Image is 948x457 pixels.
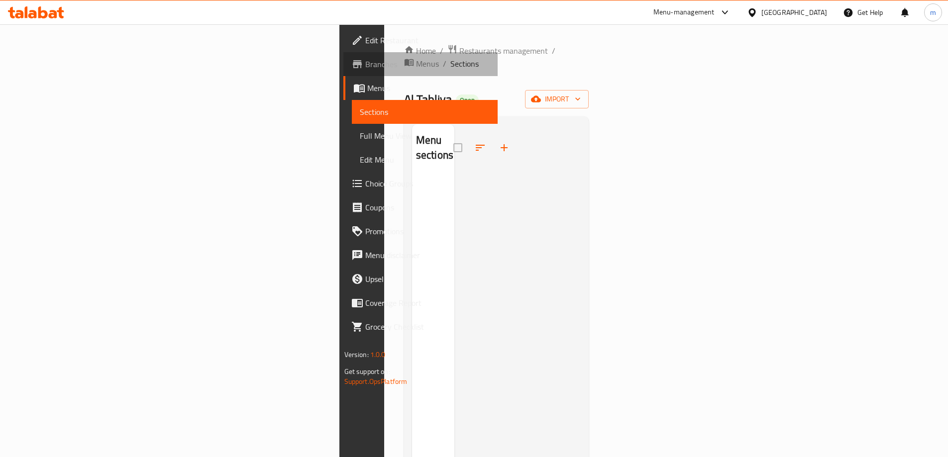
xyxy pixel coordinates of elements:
[343,267,498,291] a: Upsell
[492,136,516,160] button: Add section
[365,297,490,309] span: Coverage Report
[343,243,498,267] a: Menu disclaimer
[343,195,498,219] a: Coupons
[344,348,369,361] span: Version:
[344,365,390,378] span: Get support on:
[343,172,498,195] a: Choice Groups
[367,82,490,94] span: Menus
[344,375,408,388] a: Support.OpsPlatform
[447,44,548,57] a: Restaurants management
[343,291,498,315] a: Coverage Report
[360,106,490,118] span: Sections
[343,76,498,100] a: Menus
[459,45,548,57] span: Restaurants management
[365,273,490,285] span: Upsell
[525,90,589,108] button: import
[360,154,490,166] span: Edit Menu
[930,7,936,18] span: m
[365,249,490,261] span: Menu disclaimer
[343,28,498,52] a: Edit Restaurant
[365,321,490,333] span: Grocery Checklist
[365,225,490,237] span: Promotions
[365,178,490,189] span: Choice Groups
[533,93,581,105] span: import
[370,348,386,361] span: 1.0.0
[343,219,498,243] a: Promotions
[412,172,454,180] nav: Menu sections
[761,7,827,18] div: [GEOGRAPHIC_DATA]
[343,315,498,339] a: Grocery Checklist
[365,201,490,213] span: Coupons
[365,58,490,70] span: Branches
[653,6,715,18] div: Menu-management
[352,100,498,124] a: Sections
[352,148,498,172] a: Edit Menu
[360,130,490,142] span: Full Menu View
[365,34,490,46] span: Edit Restaurant
[552,45,555,57] li: /
[352,124,498,148] a: Full Menu View
[343,52,498,76] a: Branches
